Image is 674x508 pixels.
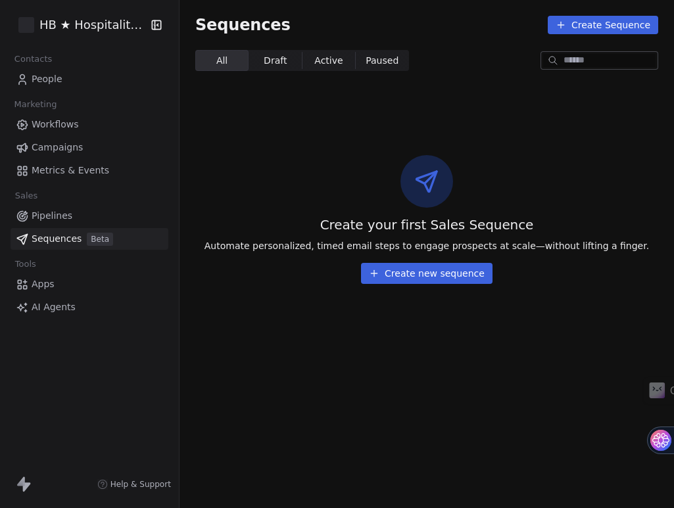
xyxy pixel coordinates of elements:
[11,205,168,227] a: Pipelines
[11,137,168,158] a: Campaigns
[11,160,168,181] a: Metrics & Events
[314,54,343,68] span: Active
[16,14,141,36] button: HB ★ Hospitality Business
[32,277,55,291] span: Apps
[87,233,113,246] span: Beta
[9,95,62,114] span: Marketing
[32,164,109,177] span: Metrics & Events
[9,254,41,274] span: Tools
[548,16,658,34] button: Create Sequence
[9,186,43,206] span: Sales
[361,263,493,284] button: Create new sequence
[32,209,72,223] span: Pipelines
[32,141,83,154] span: Campaigns
[205,239,649,252] span: Automate personalized, timed email steps to engage prospects at scale—without lifting a finger.
[264,54,287,68] span: Draft
[97,479,171,490] a: Help & Support
[32,232,82,246] span: Sequences
[11,228,168,250] a: SequencesBeta
[366,54,398,68] span: Paused
[320,216,534,234] span: Create your first Sales Sequence
[195,16,291,34] span: Sequences
[39,16,148,34] span: HB ★ Hospitality Business
[11,296,168,318] a: AI Agents
[32,72,62,86] span: People
[11,273,168,295] a: Apps
[110,479,171,490] span: Help & Support
[11,68,168,90] a: People
[32,118,79,131] span: Workflows
[11,114,168,135] a: Workflows
[9,49,58,69] span: Contacts
[32,300,76,314] span: AI Agents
